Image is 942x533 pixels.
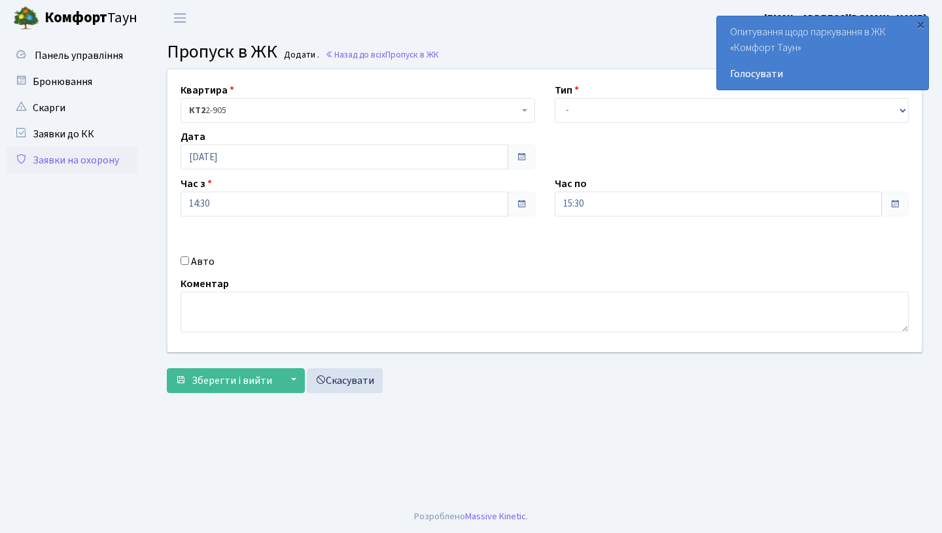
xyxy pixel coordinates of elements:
[281,50,319,61] small: Додати .
[167,39,277,65] span: Пропуск в ЖК
[764,11,926,26] b: [EMAIL_ADDRESS][DOMAIN_NAME]
[465,509,526,523] a: Massive Kinetic
[181,276,229,292] label: Коментар
[35,48,123,63] span: Панель управління
[164,7,196,29] button: Переключити навігацію
[167,368,281,393] button: Зберегти і вийти
[181,98,535,123] span: <b>КТ2</b>&nbsp;&nbsp;&nbsp;2-905
[325,48,439,61] a: Назад до всіхПропуск в ЖК
[181,129,205,145] label: Дата
[13,5,39,31] img: logo.png
[307,368,383,393] a: Скасувати
[7,69,137,95] a: Бронювання
[7,43,137,69] a: Панель управління
[7,121,137,147] a: Заявки до КК
[730,66,915,82] a: Голосувати
[189,104,519,117] span: <b>КТ2</b>&nbsp;&nbsp;&nbsp;2-905
[189,104,205,117] b: КТ2
[914,18,927,31] div: ×
[191,254,215,269] label: Авто
[181,82,234,98] label: Квартира
[385,48,439,61] span: Пропуск в ЖК
[192,373,272,388] span: Зберегти і вийти
[44,7,107,28] b: Комфорт
[764,10,926,26] a: [EMAIL_ADDRESS][DOMAIN_NAME]
[414,509,528,524] div: Розроблено .
[717,16,928,90] div: Опитування щодо паркування в ЖК «Комфорт Таун»
[555,82,579,98] label: Тип
[7,147,137,173] a: Заявки на охорону
[7,95,137,121] a: Скарги
[555,176,587,192] label: Час по
[44,7,137,29] span: Таун
[181,176,212,192] label: Час з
